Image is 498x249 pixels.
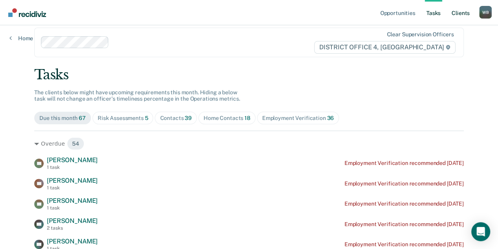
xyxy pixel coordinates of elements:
[479,6,492,19] div: W B
[479,6,492,19] button: Profile dropdown button
[47,197,98,204] span: [PERSON_NAME]
[160,115,192,122] div: Contacts
[344,221,464,228] div: Employment Verification recommended [DATE]
[9,35,33,42] a: Home
[314,41,455,54] span: DISTRICT OFFICE 4, [GEOGRAPHIC_DATA]
[34,137,464,150] div: Overdue 54
[47,185,98,191] div: 1 task
[344,200,464,207] div: Employment Verification recommended [DATE]
[387,31,454,38] div: Clear supervision officers
[47,238,98,245] span: [PERSON_NAME]
[98,115,148,122] div: Risk Assessments
[262,115,334,122] div: Employment Verification
[39,115,86,122] div: Due this month
[34,67,464,83] div: Tasks
[47,156,98,164] span: [PERSON_NAME]
[344,241,464,248] div: Employment Verification recommended [DATE]
[34,89,240,102] span: The clients below might have upcoming requirements this month. Hiding a below task will not chang...
[8,8,46,17] img: Recidiviz
[67,137,84,150] span: 54
[344,160,464,167] div: Employment Verification recommended [DATE]
[47,177,98,184] span: [PERSON_NAME]
[471,222,490,241] div: Open Intercom Messenger
[145,115,148,121] span: 5
[327,115,334,121] span: 36
[47,217,98,225] span: [PERSON_NAME]
[204,115,250,122] div: Home Contacts
[47,225,98,231] div: 2 tasks
[79,115,86,121] span: 67
[244,115,250,121] span: 18
[185,115,192,121] span: 39
[47,165,98,170] div: 1 task
[344,180,464,187] div: Employment Verification recommended [DATE]
[47,205,98,211] div: 1 task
